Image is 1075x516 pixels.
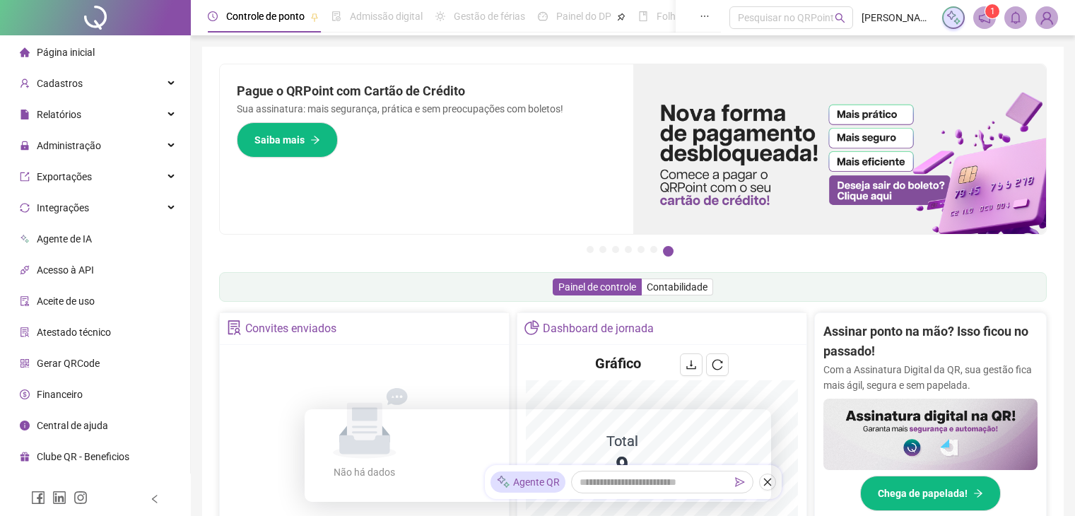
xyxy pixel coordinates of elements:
span: Controle de ponto [226,11,305,22]
img: 88375 [1036,7,1057,28]
span: Contabilidade [647,281,707,293]
p: Com a Assinatura Digital da QR, sua gestão fica mais ágil, segura e sem papelada. [823,362,1038,393]
span: Exportações [37,171,92,182]
iframe: Pesquisa da QRPoint [305,409,771,502]
span: arrow-right [973,488,983,498]
span: Aceite de uso [37,295,95,307]
div: Convites enviados [245,317,336,341]
span: Administração [37,140,101,151]
button: 2 [599,246,606,253]
button: 1 [587,246,594,253]
span: Relatórios [37,109,81,120]
span: ellipsis [700,11,710,21]
div: Não há dados [300,464,430,480]
span: file [20,110,30,119]
span: gift [20,452,30,462]
button: 3 [612,246,619,253]
span: left [150,494,160,504]
span: reload [712,359,723,370]
img: sparkle-icon.fc2bf0ac1784a2077858766a79e2daf3.svg [946,10,961,25]
sup: 1 [985,4,999,18]
span: sync [20,203,30,213]
span: download [686,359,697,370]
span: dashboard [538,11,548,21]
span: sun [435,11,445,21]
span: search [835,13,845,23]
span: Folha de pagamento [657,11,747,22]
div: Dashboard de jornada [543,317,654,341]
span: Central de ajuda [37,420,108,431]
span: Admissão digital [350,11,423,22]
span: lock [20,141,30,151]
h2: Assinar ponto na mão? Isso ficou no passado! [823,322,1038,362]
span: Clube QR - Beneficios [37,451,129,462]
span: home [20,47,30,57]
h4: Gráfico [595,353,641,373]
span: audit [20,296,30,306]
h2: Pague o QRPoint com Cartão de Crédito [237,81,616,101]
img: banner%2F02c71560-61a6-44d4-94b9-c8ab97240462.png [823,399,1038,470]
span: book [638,11,648,21]
img: banner%2F096dab35-e1a4-4d07-87c2-cf089f3812bf.png [633,64,1047,234]
button: 4 [625,246,632,253]
span: solution [20,327,30,337]
span: qrcode [20,358,30,368]
span: 1 [990,6,995,16]
span: info-circle [20,421,30,430]
button: 6 [650,246,657,253]
p: Sua assinatura: mais segurança, prática e sem preocupações com boletos! [237,101,616,117]
span: notification [978,11,991,24]
span: Financeiro [37,389,83,400]
span: Página inicial [37,47,95,58]
span: facebook [31,491,45,505]
span: arrow-right [310,135,320,145]
span: Acesso à API [37,264,94,276]
span: Chega de papelada! [878,486,968,501]
button: 7 [663,246,674,257]
span: dollar [20,389,30,399]
span: pushpin [310,13,319,21]
button: 5 [638,246,645,253]
span: pushpin [617,13,625,21]
span: file-done [331,11,341,21]
span: solution [227,320,242,335]
span: pie-chart [524,320,539,335]
span: clock-circle [208,11,218,21]
span: instagram [74,491,88,505]
span: Painel de controle [558,281,636,293]
button: Chega de papelada! [860,476,1001,511]
iframe: Intercom live chat [1027,468,1061,502]
span: user-add [20,78,30,88]
span: api [20,265,30,275]
span: [PERSON_NAME] - CT Delta [862,10,934,25]
span: Gestão de férias [454,11,525,22]
span: export [20,172,30,182]
span: Agente de IA [37,233,92,245]
span: Gerar QRCode [37,358,100,369]
span: Atestado técnico [37,327,111,338]
span: bell [1009,11,1022,24]
span: Painel do DP [556,11,611,22]
button: Saiba mais [237,122,338,158]
span: Integrações [37,202,89,213]
span: Cadastros [37,78,83,89]
span: linkedin [52,491,66,505]
span: Saiba mais [254,132,305,148]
